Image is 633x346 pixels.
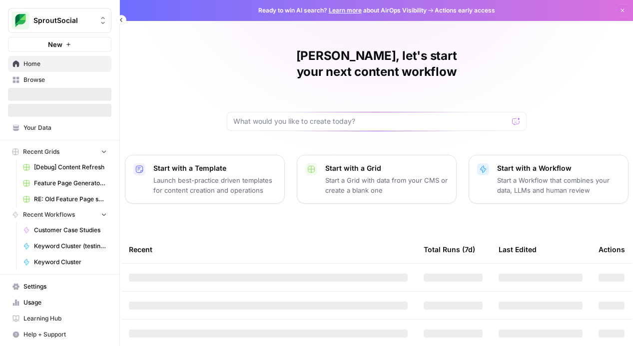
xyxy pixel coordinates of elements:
button: Recent Grids [8,144,111,159]
a: Your Data [8,120,111,136]
span: Customer Case Studies [34,226,107,235]
button: Start with a WorkflowStart a Workflow that combines your data, LLMs and human review [469,155,629,204]
a: RE: Old Feature Page scrape and markdown Grid [18,191,111,207]
div: Actions [599,236,625,263]
span: RE: Old Feature Page scrape and markdown Grid [34,195,107,204]
p: Start with a Template [153,163,276,173]
span: Ready to win AI search? about AirOps Visibility [258,6,427,15]
span: Recent Grids [23,147,59,156]
button: Help + Support [8,327,111,343]
button: Start with a GridStart a Grid with data from your CMS or create a blank one [297,155,457,204]
span: Keyword Cluster [34,258,107,267]
p: Start a Grid with data from your CMS or create a blank one [325,175,448,195]
div: Recent [129,236,408,263]
a: Feature Page Generator Grid [18,175,111,191]
a: Settings [8,279,111,295]
a: Learn more [329,6,362,14]
h1: [PERSON_NAME], let's start your next content workflow [227,48,527,80]
button: New [8,37,111,52]
p: Start with a Workflow [497,163,620,173]
a: Learning Hub [8,311,111,327]
span: Your Data [23,123,107,132]
a: Usage [8,295,111,311]
button: Recent Workflows [8,207,111,222]
span: Help + Support [23,330,107,339]
a: [Debug] Content Refresh [18,159,111,175]
a: Keyword Cluster [18,254,111,270]
a: Browse [8,72,111,88]
img: SproutSocial Logo [11,11,29,29]
span: Learning Hub [23,314,107,323]
p: Start a Workflow that combines your data, LLMs and human review [497,175,620,195]
div: Total Runs (7d) [424,236,475,263]
span: New [48,39,62,49]
p: Launch best-practice driven templates for content creation and operations [153,175,276,195]
span: SproutSocial [33,15,94,25]
a: Customer Case Studies [18,222,111,238]
input: What would you like to create today? [233,116,508,126]
span: Home [23,59,107,68]
a: Home [8,56,111,72]
span: Recent Workflows [23,210,75,219]
button: Workspace: SproutSocial [8,8,111,33]
span: Browse [23,75,107,84]
div: Last Edited [499,236,537,263]
span: Actions early access [435,6,495,15]
span: Keyword Cluster (testing copy) [34,242,107,251]
p: Start with a Grid [325,163,448,173]
span: Feature Page Generator Grid [34,179,107,188]
span: [Debug] Content Refresh [34,163,107,172]
span: Usage [23,298,107,307]
span: Settings [23,282,107,291]
button: Start with a TemplateLaunch best-practice driven templates for content creation and operations [125,155,285,204]
a: Keyword Cluster (testing copy) [18,238,111,254]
